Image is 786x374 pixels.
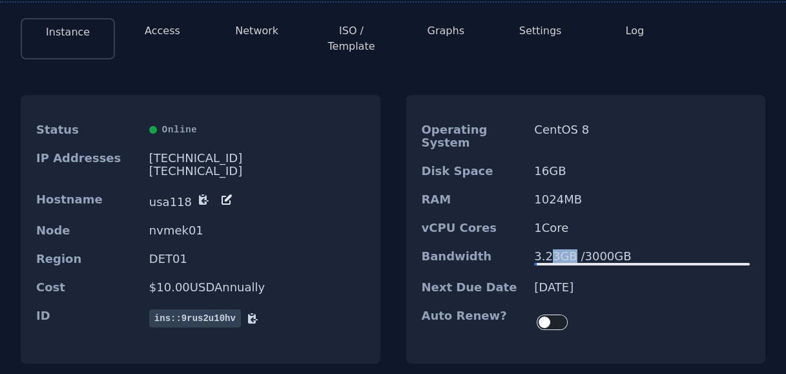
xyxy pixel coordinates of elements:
dt: Status [36,123,139,136]
dd: 1024 MB [534,193,750,206]
dt: Region [36,253,139,265]
dt: vCPU Cores [422,222,524,234]
div: [TECHNICAL_ID] [149,165,365,178]
dd: $ 10.00 USD Annually [149,281,365,294]
div: 3.23 GB / 3000 GB [534,250,750,263]
dt: Node [36,224,139,237]
dt: ID [36,309,139,327]
button: Access [145,23,180,39]
dd: 1 Core [534,222,750,234]
button: ISO / Template [315,23,388,54]
span: ins::9rus2u10hv [149,309,241,327]
button: Settings [519,23,562,39]
div: [TECHNICAL_ID] [149,152,365,165]
dt: RAM [422,193,524,206]
dt: Cost [36,281,139,294]
dd: [DATE] [534,281,750,294]
dd: nvmek01 [149,224,365,237]
button: Log [626,23,645,39]
dt: Disk Space [422,165,524,178]
dt: IP Addresses [36,152,139,178]
dd: usa118 [149,193,365,209]
dd: DET01 [149,253,365,265]
dt: Bandwidth [422,250,524,265]
dd: CentOS 8 [534,123,750,149]
button: Network [235,23,278,39]
dt: Auto Renew? [422,309,524,335]
dt: Hostname [36,193,139,209]
dt: Operating System [422,123,524,149]
dd: 16 GB [534,165,750,178]
button: Instance [46,25,90,40]
button: Graphs [428,23,464,39]
dt: Next Due Date [422,281,524,294]
div: Online [149,123,365,136]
